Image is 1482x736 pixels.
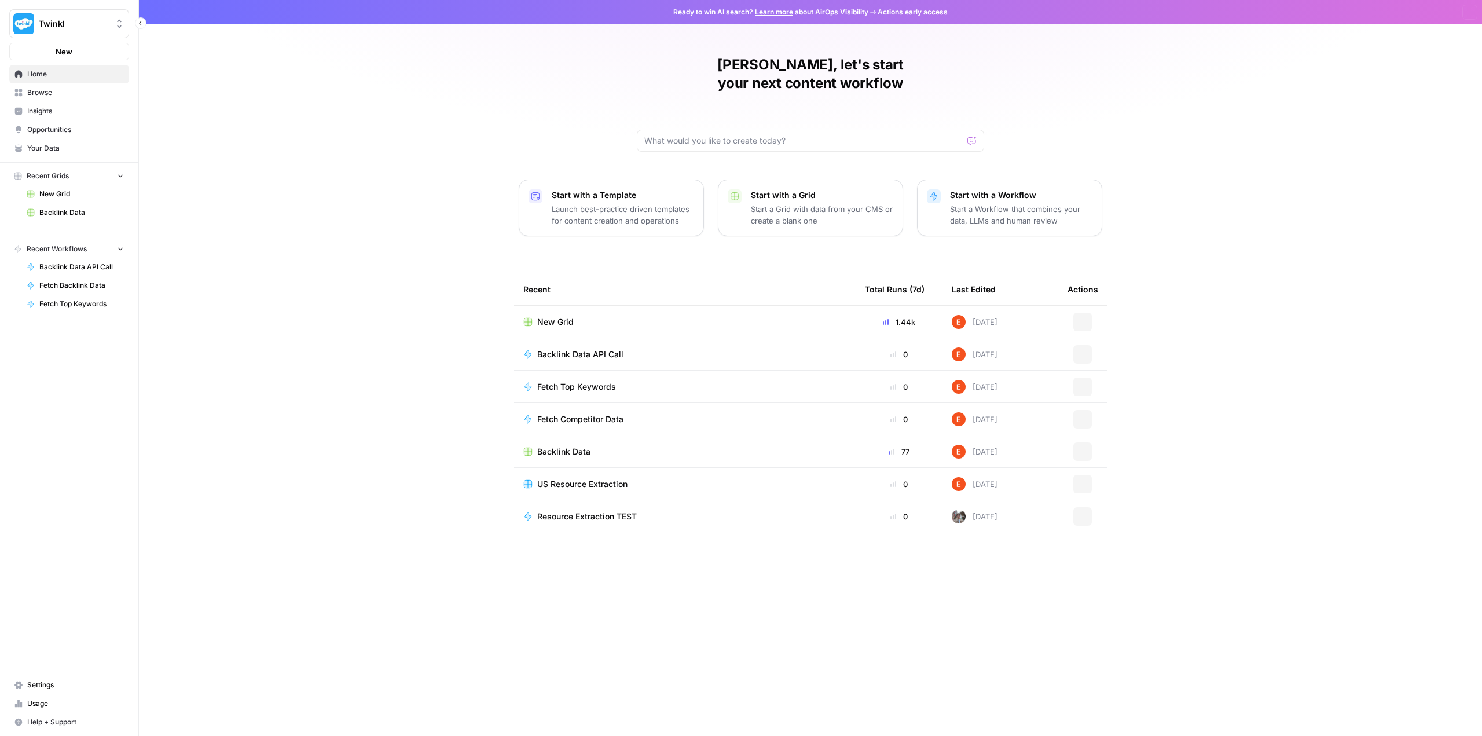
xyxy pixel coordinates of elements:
[523,413,846,425] a: Fetch Competitor Data
[950,189,1092,201] p: Start with a Workflow
[952,477,966,491] img: 8y9pl6iujm21he1dbx14kgzmrglr
[56,46,72,57] span: New
[27,87,124,98] span: Browse
[952,347,997,361] div: [DATE]
[523,273,846,305] div: Recent
[523,511,846,522] a: Resource Extraction TEST
[519,180,704,236] button: Start with a TemplateLaunch best-practice driven templates for content creation and operations
[952,347,966,361] img: 8y9pl6iujm21he1dbx14kgzmrglr
[523,478,846,490] a: US Resource Extraction
[27,143,124,153] span: Your Data
[950,203,1092,226] p: Start a Workflow that combines your data, LLMs and human review
[27,106,124,116] span: Insights
[537,316,574,328] span: New Grid
[39,189,124,199] span: New Grid
[552,203,694,226] p: Launch best-practice driven templates for content creation and operations
[9,240,129,258] button: Recent Workflows
[878,7,948,17] span: Actions early access
[9,102,129,120] a: Insights
[718,180,903,236] button: Start with a GridStart a Grid with data from your CMS or create a blank one
[751,189,893,201] p: Start with a Grid
[27,171,69,181] span: Recent Grids
[21,185,129,203] a: New Grid
[21,276,129,295] a: Fetch Backlink Data
[537,381,616,393] span: Fetch Top Keywords
[673,7,868,17] span: Ready to win AI search? about AirOps Visibility
[9,694,129,713] a: Usage
[27,244,87,254] span: Recent Workflows
[21,258,129,276] a: Backlink Data API Call
[9,65,129,83] a: Home
[21,295,129,313] a: Fetch Top Keywords
[9,139,129,158] a: Your Data
[21,203,129,222] a: Backlink Data
[952,510,997,523] div: [DATE]
[952,412,997,426] div: [DATE]
[952,445,966,459] img: 8y9pl6iujm21he1dbx14kgzmrglr
[39,262,124,272] span: Backlink Data API Call
[952,315,966,329] img: 8y9pl6iujm21he1dbx14kgzmrglr
[39,299,124,309] span: Fetch Top Keywords
[865,446,933,457] div: 77
[1068,273,1098,305] div: Actions
[39,280,124,291] span: Fetch Backlink Data
[952,510,966,523] img: a2mlt6f1nb2jhzcjxsuraj5rj4vi
[917,180,1102,236] button: Start with a WorkflowStart a Workflow that combines your data, LLMs and human review
[537,349,623,360] span: Backlink Data API Call
[9,9,129,38] button: Workspace: Twinkl
[9,713,129,731] button: Help + Support
[755,8,793,16] a: Learn more
[27,680,124,690] span: Settings
[27,69,124,79] span: Home
[952,445,997,459] div: [DATE]
[13,13,34,34] img: Twinkl Logo
[952,380,997,394] div: [DATE]
[637,56,984,93] h1: [PERSON_NAME], let's start your next content workflow
[9,676,129,694] a: Settings
[644,135,963,147] input: What would you like to create today?
[865,381,933,393] div: 0
[9,120,129,139] a: Opportunities
[537,413,623,425] span: Fetch Competitor Data
[865,413,933,425] div: 0
[39,18,109,30] span: Twinkl
[523,349,846,360] a: Backlink Data API Call
[27,698,124,709] span: Usage
[865,511,933,522] div: 0
[865,273,925,305] div: Total Runs (7d)
[865,316,933,328] div: 1.44k
[537,478,628,490] span: US Resource Extraction
[952,273,996,305] div: Last Edited
[865,349,933,360] div: 0
[523,446,846,457] a: Backlink Data
[27,717,124,727] span: Help + Support
[537,511,637,522] span: Resource Extraction TEST
[952,412,966,426] img: 8y9pl6iujm21he1dbx14kgzmrglr
[39,207,124,218] span: Backlink Data
[9,43,129,60] button: New
[523,381,846,393] a: Fetch Top Keywords
[537,446,590,457] span: Backlink Data
[865,478,933,490] div: 0
[552,189,694,201] p: Start with a Template
[27,125,124,135] span: Opportunities
[9,167,129,185] button: Recent Grids
[952,380,966,394] img: 8y9pl6iujm21he1dbx14kgzmrglr
[523,316,846,328] a: New Grid
[952,315,997,329] div: [DATE]
[9,83,129,102] a: Browse
[952,477,997,491] div: [DATE]
[751,203,893,226] p: Start a Grid with data from your CMS or create a blank one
